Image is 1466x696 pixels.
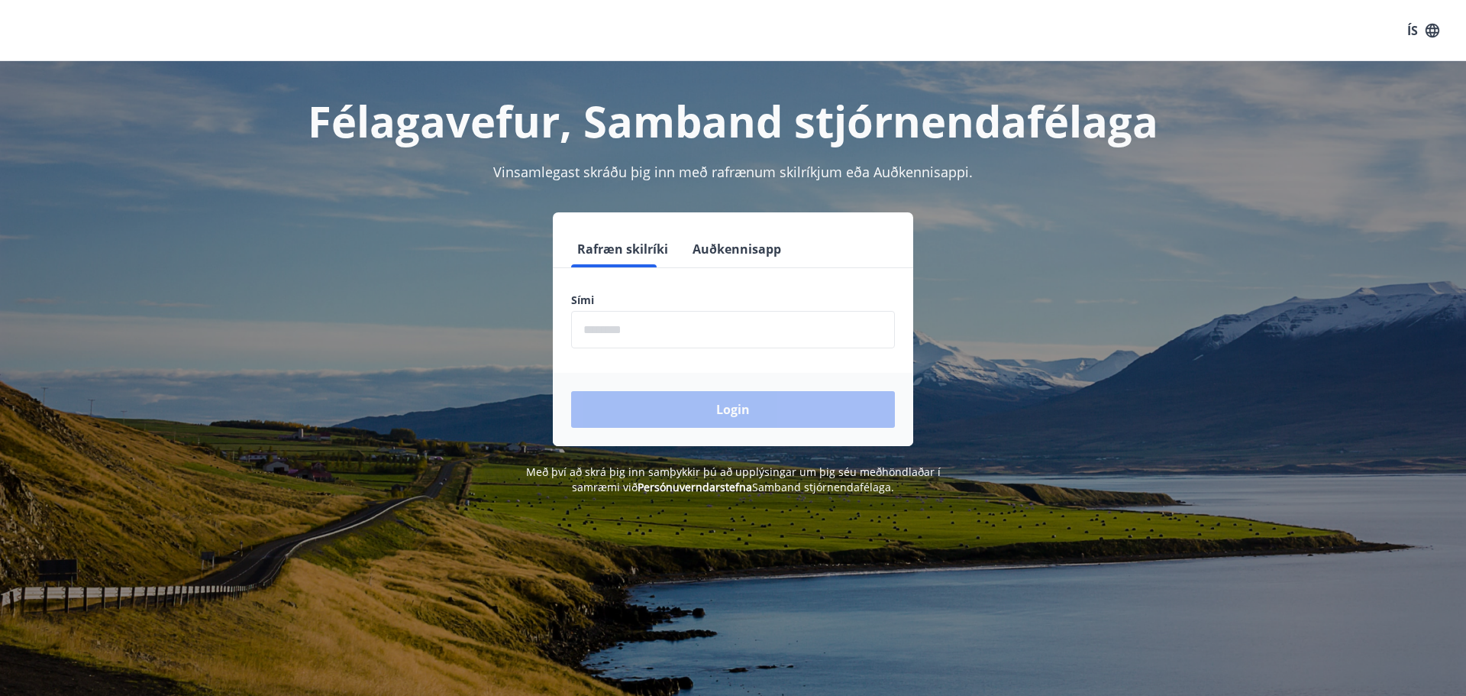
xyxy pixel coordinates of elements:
a: Persónuverndarstefna [638,480,752,494]
span: Með því að skrá þig inn samþykkir þú að upplýsingar um þig séu meðhöndlaðar í samræmi við Samband... [526,465,941,494]
button: Auðkennisapp [686,231,787,267]
h1: Félagavefur, Samband stjórnendafélaga [202,92,1264,150]
button: ÍS [1399,17,1448,44]
button: Rafræn skilríki [571,231,674,267]
span: Vinsamlegast skráðu þig inn með rafrænum skilríkjum eða Auðkennisappi. [493,163,973,181]
label: Sími [571,293,895,308]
